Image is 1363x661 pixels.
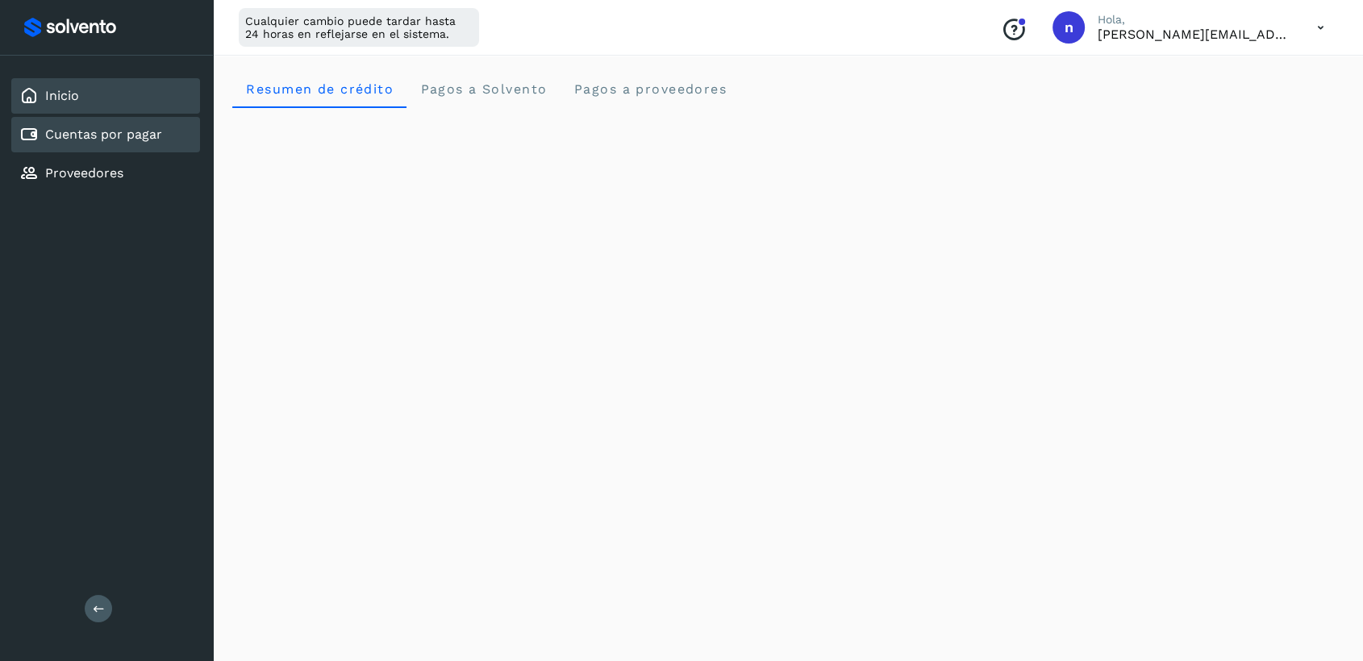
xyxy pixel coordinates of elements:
[1098,27,1291,42] p: nelly@shuttlecentral.com
[11,156,200,191] div: Proveedores
[239,8,479,47] div: Cualquier cambio puede tardar hasta 24 horas en reflejarse en el sistema.
[11,78,200,114] div: Inicio
[11,117,200,152] div: Cuentas por pagar
[45,165,123,181] a: Proveedores
[1098,13,1291,27] p: Hola,
[45,127,162,142] a: Cuentas por pagar
[245,81,394,97] span: Resumen de crédito
[573,81,727,97] span: Pagos a proveedores
[45,88,79,103] a: Inicio
[419,81,547,97] span: Pagos a Solvento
